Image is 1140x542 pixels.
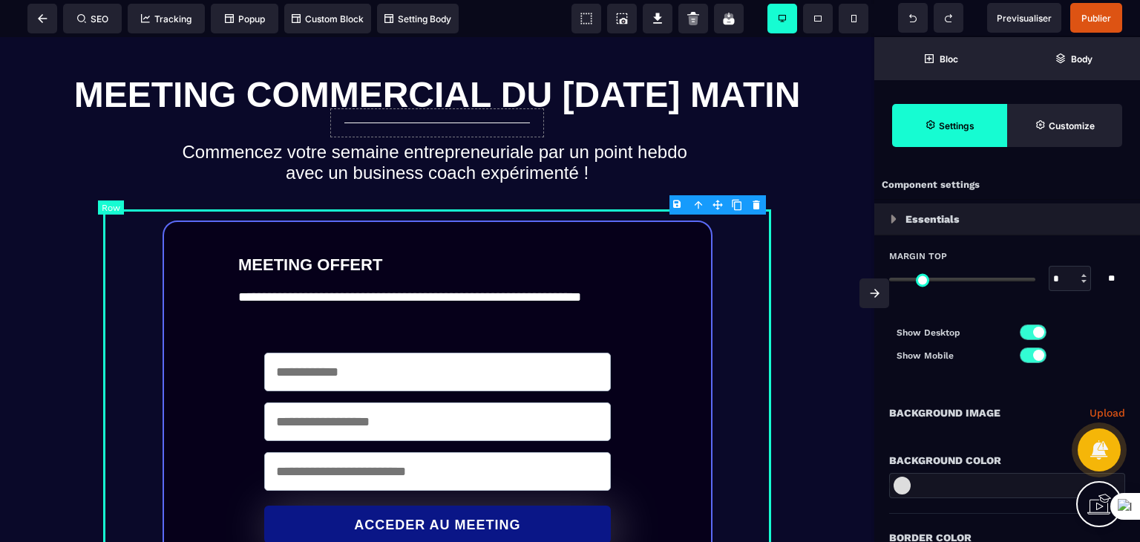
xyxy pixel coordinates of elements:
[1007,37,1140,80] span: Open Layer Manager
[997,13,1052,24] span: Previsualiser
[1071,53,1092,65] strong: Body
[1090,404,1125,422] a: Upload
[940,53,958,65] strong: Bloc
[889,451,1125,469] div: Background Color
[607,4,637,33] span: Screenshot
[1049,120,1095,131] strong: Customize
[384,13,451,25] span: Setting Body
[264,468,611,506] button: ACCEDER AU MEETING
[22,30,852,85] h1: MEETING COMMERCIAL DU [DATE] MATIN
[874,37,1007,80] span: Open Blocks
[571,4,601,33] span: View components
[1081,13,1111,24] span: Publier
[897,325,1007,340] p: Show Desktop
[892,104,1007,147] span: Settings
[939,120,974,131] strong: Settings
[874,171,1140,200] div: Component settings
[22,97,852,154] h2: Commencez votre semaine entrepreneuriale par un point hebdo avec un business coach expérimenté !
[889,250,947,262] span: Margin Top
[141,13,191,25] span: Tracking
[987,3,1061,33] span: Preview
[897,348,1007,363] p: Show Mobile
[77,13,108,25] span: SEO
[1007,104,1122,147] span: Open Style Manager
[292,13,364,25] span: Custom Block
[225,13,265,25] span: Popup
[889,404,1000,422] p: Background Image
[891,215,897,223] img: loading
[905,210,960,228] p: Essentials
[238,215,637,241] text: MEETING OFFERT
